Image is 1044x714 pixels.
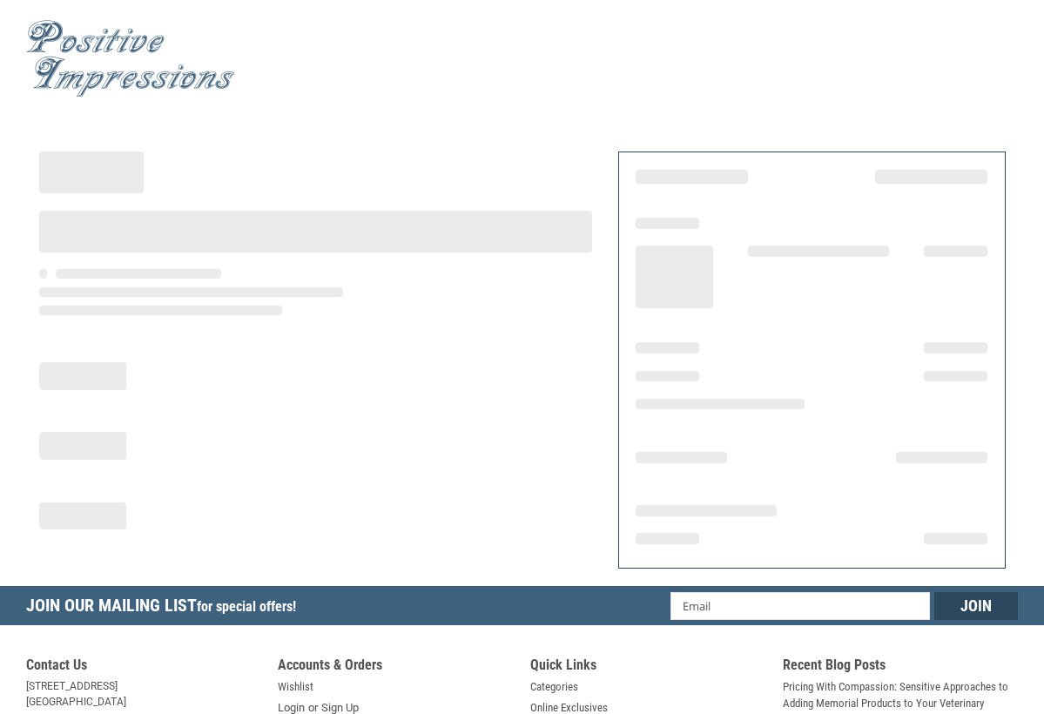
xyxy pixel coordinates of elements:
[530,678,578,696] a: Categories
[530,657,765,678] h5: Quick Links
[26,586,305,630] h5: Join Our Mailing List
[934,592,1018,620] input: Join
[197,598,296,615] span: for special offers!
[278,678,313,696] a: Wishlist
[783,657,1018,678] h5: Recent Blog Posts
[26,20,235,98] img: Positive Impressions
[26,657,261,678] h5: Contact Us
[670,592,930,620] input: Email
[278,657,513,678] h5: Accounts & Orders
